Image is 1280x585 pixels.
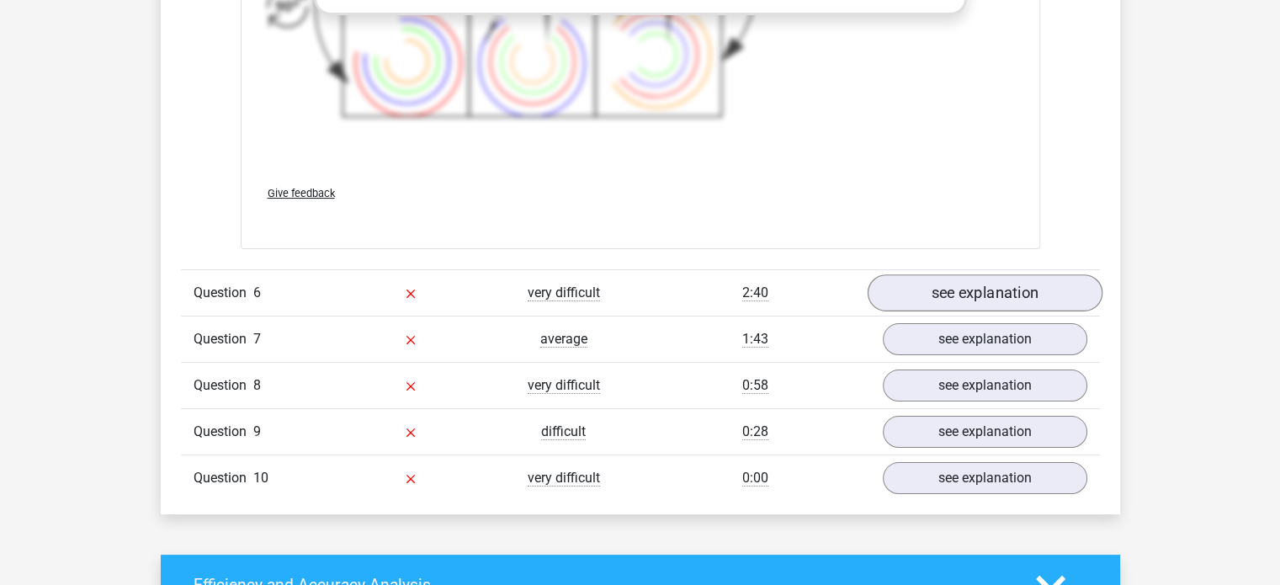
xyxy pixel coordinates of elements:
[253,470,268,486] span: 10
[253,331,261,347] span: 7
[540,331,587,348] span: average
[194,468,253,488] span: Question
[253,285,261,300] span: 6
[742,377,768,394] span: 0:58
[268,187,335,199] span: Give feedback
[253,423,261,439] span: 9
[742,331,768,348] span: 1:43
[742,423,768,440] span: 0:28
[867,274,1102,311] a: see explanation
[528,470,600,487] span: very difficult
[194,283,253,303] span: Question
[194,329,253,349] span: Question
[194,375,253,396] span: Question
[194,422,253,442] span: Question
[253,377,261,393] span: 8
[528,377,600,394] span: very difficult
[883,323,1087,355] a: see explanation
[742,285,768,301] span: 2:40
[528,285,600,301] span: very difficult
[541,423,586,440] span: difficult
[883,416,1087,448] a: see explanation
[883,462,1087,494] a: see explanation
[883,370,1087,402] a: see explanation
[742,470,768,487] span: 0:00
